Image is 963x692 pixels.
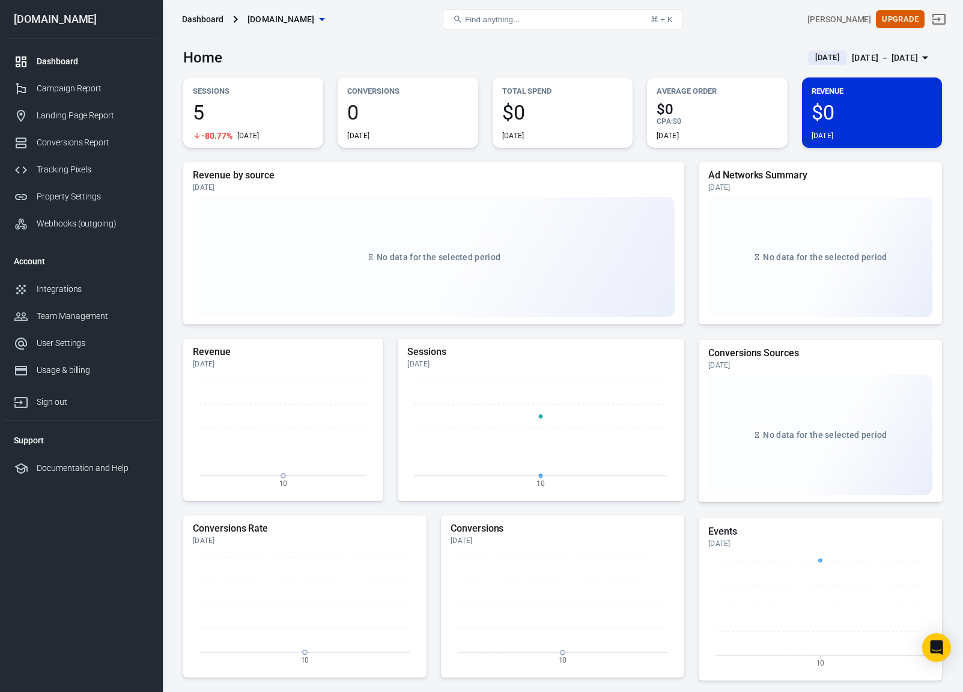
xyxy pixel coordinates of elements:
[816,658,825,667] tspan: 10
[4,156,158,183] a: Tracking Pixels
[407,359,674,369] div: [DATE]
[183,49,222,66] h3: Home
[657,117,673,126] span: CPA :
[243,8,329,31] button: [DOMAIN_NAME]
[673,117,681,126] span: $0
[193,102,314,123] span: 5
[37,217,148,230] div: Webhooks (outgoing)
[922,633,951,662] div: Open Intercom Messenger
[4,276,158,303] a: Integrations
[4,426,158,455] li: Support
[193,523,417,535] h5: Conversions Rate
[451,536,675,545] div: [DATE]
[812,102,932,123] span: $0
[37,396,148,408] div: Sign out
[657,131,679,141] div: [DATE]
[657,102,777,117] span: $0
[347,85,468,97] p: Conversions
[37,283,148,296] div: Integrations
[708,360,932,370] div: [DATE]
[763,252,887,262] span: No data for the selected period
[537,479,545,487] tspan: 10
[810,52,845,64] span: [DATE]
[798,48,942,68] button: [DATE][DATE] － [DATE]
[193,169,675,181] h5: Revenue by source
[193,346,374,358] h5: Revenue
[37,337,148,350] div: User Settings
[807,13,871,26] div: Account id: C1SXkjnC
[4,303,158,330] a: Team Management
[37,136,148,149] div: Conversions Report
[502,85,623,97] p: Total Spend
[37,55,148,68] div: Dashboard
[4,129,158,156] a: Conversions Report
[4,357,158,384] a: Usage & billing
[347,131,369,141] div: [DATE]
[451,523,675,535] h5: Conversions
[4,210,158,237] a: Webhooks (outgoing)
[559,655,567,664] tspan: 10
[502,131,524,141] div: [DATE]
[708,526,932,538] h5: Events
[4,48,158,75] a: Dashboard
[377,252,500,262] span: No data for the selected period
[301,655,309,664] tspan: 10
[4,14,158,25] div: [DOMAIN_NAME]
[4,102,158,129] a: Landing Page Report
[193,85,314,97] p: Sessions
[248,12,315,27] span: promenadefield.com
[708,347,932,359] h5: Conversions Sources
[4,75,158,102] a: Campaign Report
[237,131,260,141] div: [DATE]
[651,15,673,24] div: ⌘ + K
[182,13,223,25] div: Dashboard
[279,479,288,487] tspan: 10
[193,359,374,369] div: [DATE]
[812,131,834,141] div: [DATE]
[925,5,953,34] a: Sign out
[193,536,417,545] div: [DATE]
[347,102,468,123] span: 0
[37,82,148,95] div: Campaign Report
[708,169,932,181] h5: Ad Networks Summary
[37,364,148,377] div: Usage & billing
[37,109,148,122] div: Landing Page Report
[407,346,674,358] h5: Sessions
[4,247,158,276] li: Account
[465,15,520,24] span: Find anything...
[708,539,932,548] div: [DATE]
[657,85,777,97] p: Average Order
[708,183,932,192] div: [DATE]
[193,183,675,192] div: [DATE]
[201,132,232,140] span: -80.77%
[443,9,683,29] button: Find anything...⌘ + K
[502,102,623,123] span: $0
[763,430,887,440] span: No data for the selected period
[4,183,158,210] a: Property Settings
[876,10,925,29] button: Upgrade
[852,50,918,65] div: [DATE] － [DATE]
[4,384,158,416] a: Sign out
[812,85,932,97] p: Revenue
[4,330,158,357] a: User Settings
[37,163,148,176] div: Tracking Pixels
[37,310,148,323] div: Team Management
[37,462,148,475] div: Documentation and Help
[37,190,148,203] div: Property Settings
